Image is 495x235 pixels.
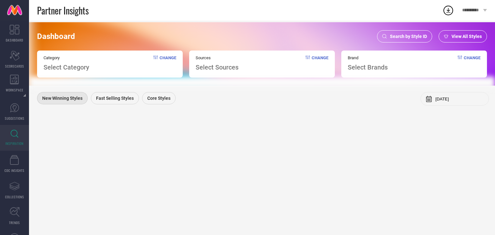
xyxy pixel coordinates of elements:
[37,4,89,17] span: Partner Insights
[348,55,388,60] span: Brand
[44,55,89,60] span: Category
[5,64,24,69] span: SCORECARDS
[5,168,24,173] span: CDC INSIGHTS
[5,116,24,121] span: SUGGESTIONS
[147,96,170,101] span: Core Styles
[312,55,328,71] span: Change
[464,55,480,71] span: Change
[196,55,238,60] span: Sources
[451,34,482,39] span: View All Styles
[442,5,454,16] div: Open download list
[6,88,24,92] span: WORKSPACE
[390,34,427,39] span: Search by Style ID
[435,97,484,101] input: Select month
[348,63,388,71] span: Select Brands
[6,38,23,42] span: DASHBOARD
[37,32,75,41] span: Dashboard
[5,141,24,146] span: INSPIRATION
[160,55,176,71] span: Change
[96,96,134,101] span: Fast Selling Styles
[5,194,24,199] span: COLLECTIONS
[9,220,20,225] span: TRENDS
[196,63,238,71] span: Select Sources
[42,96,82,101] span: New Winning Styles
[44,63,89,71] span: Select Category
